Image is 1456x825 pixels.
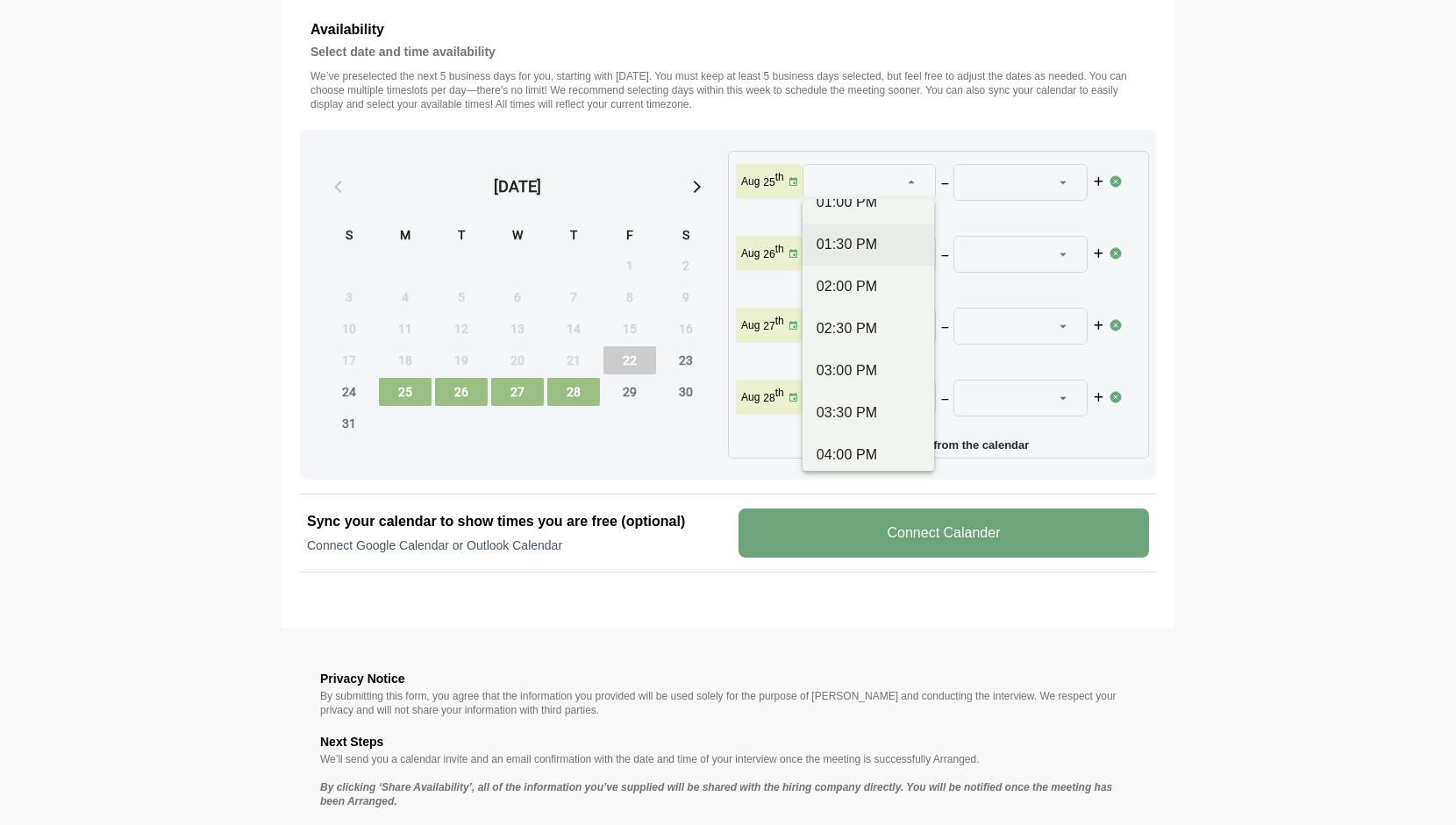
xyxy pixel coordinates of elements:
span: Tuesday, August 19, 2025 [435,346,488,374]
div: T [435,225,488,248]
span: Monday, August 18, 2025 [379,346,432,374]
strong: 28 [763,392,774,404]
sup: th [775,387,784,399]
span: Wednesday, August 27, 2025 [491,378,544,406]
strong: 25 [763,176,774,188]
div: 03:00 PM [817,360,920,381]
div: 02:30 PM [817,318,920,339]
v-button: Connect Calander [739,509,1149,558]
span: Monday, August 25, 2025 [379,378,432,406]
span: Monday, August 4, 2025 [379,283,432,311]
span: Tuesday, August 26, 2025 [435,378,488,406]
strong: 27 [763,320,774,332]
span: Tuesday, August 5, 2025 [435,283,488,311]
span: Saturday, August 23, 2025 [660,346,712,374]
p: Add more days from the calendar [736,432,1141,451]
span: Friday, August 29, 2025 [603,378,656,406]
div: T [547,225,600,248]
h3: Next Steps [320,731,1136,752]
span: Sunday, August 24, 2025 [323,378,375,406]
span: Sunday, August 10, 2025 [323,315,375,343]
span: Tuesday, August 12, 2025 [435,315,488,343]
div: S [323,225,375,248]
span: Thursday, August 14, 2025 [547,315,600,343]
sup: th [775,171,784,183]
h2: Sync your calendar to show times you are free (optional) [307,511,717,532]
span: Friday, August 15, 2025 [603,315,656,343]
span: Saturday, August 30, 2025 [660,378,712,406]
div: [DATE] [494,174,541,199]
p: Connect Google Calendar or Outlook Calendar [307,537,717,554]
sup: th [775,315,784,327]
div: 03:30 PM [817,402,920,423]
span: Sunday, August 31, 2025 [323,409,375,437]
span: Wednesday, August 6, 2025 [491,283,544,311]
div: W [491,225,544,248]
h3: Availability [310,18,1146,41]
p: Please select the time slots. [803,422,1110,436]
span: Thursday, August 28, 2025 [547,378,600,406]
div: M [379,225,432,248]
span: Thursday, August 21, 2025 [547,346,600,374]
p: Please select the time slots. [803,278,1110,292]
p: Aug [741,174,760,188]
p: Please select the time slots. [803,350,1110,364]
span: Sunday, August 3, 2025 [323,283,375,311]
p: By submitting this form, you agree that the information you provided will be used solely for the ... [320,689,1136,717]
div: F [603,225,656,248]
h4: Select date and time availability [310,41,1146,62]
div: 01:00 PM [817,192,920,213]
p: Please select the time slots. [803,206,1110,220]
span: Friday, August 22, 2025 [603,346,656,374]
span: Saturday, August 2, 2025 [660,252,712,280]
span: Friday, August 8, 2025 [603,283,656,311]
sup: th [775,243,784,255]
h3: Privacy Notice [320,668,1136,689]
span: Wednesday, August 20, 2025 [491,346,544,374]
p: We’ll send you a calendar invite and an email confirmation with the date and time of your intervi... [320,752,1136,766]
p: Aug [741,246,760,260]
div: 01:30 PM [817,234,920,255]
strong: 26 [763,248,774,260]
span: Sunday, August 17, 2025 [323,346,375,374]
p: Aug [741,318,760,332]
p: We’ve preselected the next 5 business days for you, starting with [DATE]. You must keep at least ... [310,69,1146,111]
div: 04:00 PM [817,445,920,466]
span: Monday, August 11, 2025 [379,315,432,343]
p: By clicking ‘Share Availability’, all of the information you’ve supplied will be shared with the ... [320,780,1136,808]
span: Friday, August 1, 2025 [603,252,656,280]
div: S [660,225,712,248]
p: Aug [741,390,760,404]
div: 02:00 PM [817,276,920,297]
span: Saturday, August 16, 2025 [660,315,712,343]
span: Wednesday, August 13, 2025 [491,315,544,343]
span: Thursday, August 7, 2025 [547,283,600,311]
span: Saturday, August 9, 2025 [660,283,712,311]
